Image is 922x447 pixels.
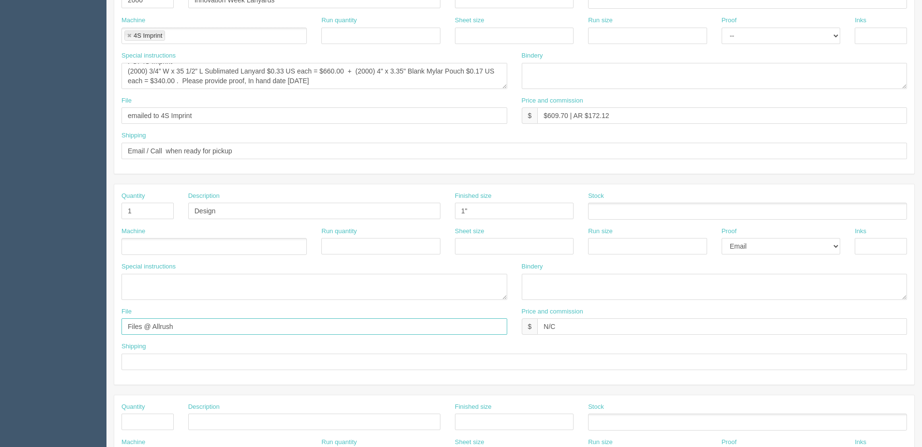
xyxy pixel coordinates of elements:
[455,16,484,25] label: Sheet size
[455,192,492,201] label: Finished size
[121,262,176,271] label: Special instructions
[455,438,484,447] label: Sheet size
[121,227,145,236] label: Machine
[121,342,146,351] label: Shipping
[522,96,583,105] label: Price and commission
[121,402,145,412] label: Quantity
[455,402,492,412] label: Finished size
[134,32,162,39] div: 4S Imprint
[522,307,583,316] label: Price and commission
[121,131,146,140] label: Shipping
[121,438,145,447] label: Machine
[321,227,357,236] label: Run quantity
[855,438,866,447] label: Inks
[121,192,145,201] label: Quantity
[455,227,484,236] label: Sheet size
[722,227,737,236] label: Proof
[522,51,543,60] label: Bindery
[588,192,604,201] label: Stock
[121,16,145,25] label: Machine
[522,262,543,271] label: Bindery
[588,438,613,447] label: Run size
[722,438,737,447] label: Proof
[121,307,132,316] label: File
[121,96,132,105] label: File
[522,318,538,335] div: $
[855,16,866,25] label: Inks
[321,438,357,447] label: Run quantity
[188,402,220,412] label: Description
[188,192,220,201] label: Description
[121,63,507,89] textarea: PO: AZX Sport - Repeat order PO69904 | #607074 130 - 4-SUBLT-10-YD - 1" Digitally Sublimated Lany...
[588,227,613,236] label: Run size
[522,107,538,124] div: $
[321,16,357,25] label: Run quantity
[121,51,176,60] label: Special instructions
[855,227,866,236] label: Inks
[722,16,737,25] label: Proof
[588,402,604,412] label: Stock
[588,16,613,25] label: Run size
